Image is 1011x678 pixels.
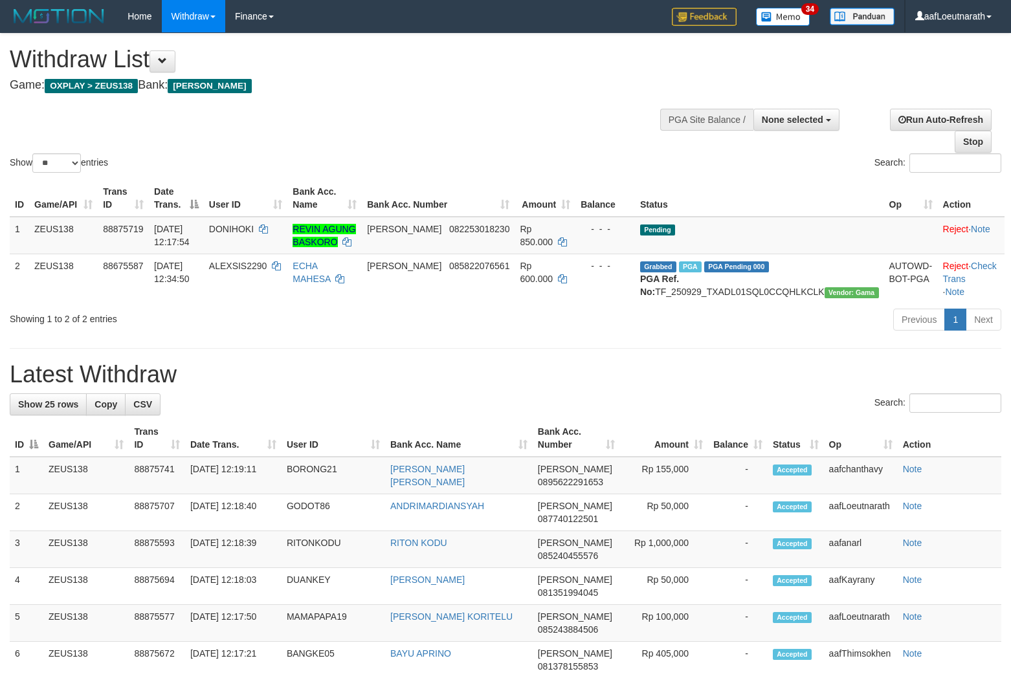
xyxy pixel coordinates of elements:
[903,574,922,585] a: Note
[282,531,385,568] td: RITONKODU
[10,362,1001,388] h1: Latest Withdraw
[903,611,922,622] a: Note
[874,153,1001,173] label: Search:
[86,393,126,415] a: Copy
[909,393,1001,413] input: Search:
[773,575,812,586] span: Accepted
[209,224,254,234] span: DONIHOKI
[204,180,287,217] th: User ID: activate to sort column ascending
[282,494,385,531] td: GODOT86
[168,79,251,93] span: [PERSON_NAME]
[620,531,708,568] td: Rp 1,000,000
[390,574,465,585] a: [PERSON_NAME]
[581,259,630,272] div: - - -
[620,494,708,531] td: Rp 50,000
[154,261,190,284] span: [DATE] 12:34:50
[944,309,966,331] a: 1
[971,224,990,234] a: Note
[773,501,812,512] span: Accepted
[282,457,385,494] td: BORONG21
[824,457,898,494] td: aafchanthavy
[824,568,898,605] td: aafKayrany
[708,568,768,605] td: -
[672,8,737,26] img: Feedback.jpg
[185,605,282,642] td: [DATE] 12:17:50
[756,8,810,26] img: Button%20Memo.svg
[385,420,533,457] th: Bank Acc. Name: activate to sort column ascending
[10,180,29,217] th: ID
[10,217,29,254] td: 1
[449,224,509,234] span: Copy 082253018230 to clipboard
[660,109,753,131] div: PGA Site Balance /
[43,568,129,605] td: ZEUS138
[620,605,708,642] td: Rp 100,000
[943,224,969,234] a: Reject
[635,254,884,303] td: TF_250929_TXADL01SQL0CCQHLKCLK
[125,393,161,415] a: CSV
[938,254,1005,303] td: · ·
[708,531,768,568] td: -
[10,153,108,173] label: Show entries
[825,287,879,298] span: Vendor URL: https://trx31.1velocity.biz
[640,261,676,272] span: Grabbed
[903,538,922,548] a: Note
[943,261,969,271] a: Reject
[103,224,143,234] span: 88875719
[903,501,922,511] a: Note
[830,8,894,25] img: panduan.png
[768,420,824,457] th: Status: activate to sort column ascending
[154,224,190,247] span: [DATE] 12:17:54
[893,309,945,331] a: Previous
[43,457,129,494] td: ZEUS138
[390,501,484,511] a: ANDRIMARDIANSYAH
[708,605,768,642] td: -
[966,309,1001,331] a: Next
[149,180,204,217] th: Date Trans.: activate to sort column descending
[773,538,812,549] span: Accepted
[185,494,282,531] td: [DATE] 12:18:40
[801,3,819,15] span: 34
[10,393,87,415] a: Show 25 rows
[538,624,598,635] span: Copy 085243884506 to clipboard
[10,531,43,568] td: 3
[620,457,708,494] td: Rp 155,000
[390,648,451,659] a: BAYU APRINO
[129,568,185,605] td: 88875694
[10,568,43,605] td: 4
[640,274,679,297] b: PGA Ref. No:
[10,79,661,92] h4: Game: Bank:
[708,457,768,494] td: -
[282,568,385,605] td: DUANKEY
[287,180,362,217] th: Bank Acc. Name: activate to sort column ascending
[282,605,385,642] td: MAMAPAPA19
[538,648,612,659] span: [PERSON_NAME]
[704,261,769,272] span: PGA Pending
[185,568,282,605] td: [DATE] 12:18:03
[538,574,612,585] span: [PERSON_NAME]
[209,261,267,271] span: ALEXSIS2290
[10,307,412,325] div: Showing 1 to 2 of 2 entries
[884,180,938,217] th: Op: activate to sort column ascending
[890,109,992,131] a: Run Auto-Refresh
[10,605,43,642] td: 5
[538,514,598,524] span: Copy 087740122501 to clipboard
[293,261,330,284] a: ECHA MAHESA
[773,465,812,476] span: Accepted
[129,531,185,568] td: 88875593
[449,261,509,271] span: Copy 085822076561 to clipboard
[362,180,515,217] th: Bank Acc. Number: activate to sort column ascending
[43,420,129,457] th: Game/API: activate to sort column ascending
[708,420,768,457] th: Balance: activate to sort column ascending
[640,224,675,235] span: Pending
[390,611,513,622] a: [PERSON_NAME] KORITELU
[898,420,1001,457] th: Action
[18,399,78,410] span: Show 25 rows
[538,464,612,474] span: [PERSON_NAME]
[29,217,98,254] td: ZEUS138
[538,551,598,561] span: Copy 085240455576 to clipboard
[762,115,823,125] span: None selected
[293,224,355,247] a: REVIN AGUNG BASKORO
[185,457,282,494] td: [DATE] 12:19:11
[635,180,884,217] th: Status
[753,109,839,131] button: None selected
